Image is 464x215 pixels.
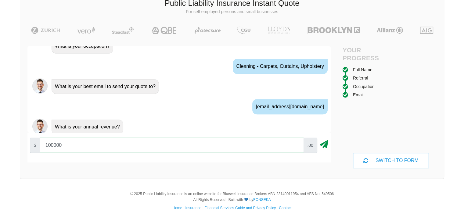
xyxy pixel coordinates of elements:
div: Referral [353,75,368,81]
img: Zurich | Public Liability Insurance [28,27,63,34]
a: Home [172,206,182,210]
input: Your annual revenue [40,138,304,153]
div: What is your annual revenue? [52,120,123,134]
div: SWITCH TO FORM [353,153,429,168]
img: Brooklyn | Public Liability Insurance [305,27,362,34]
span: .00 [303,138,317,153]
div: What is your best email to send your quote to? [52,79,159,94]
div: Occupation [353,83,375,90]
a: FONSEKA [253,198,271,202]
div: What is your occupation? [52,39,113,54]
img: Allianz | Public Liability Insurance [374,27,406,34]
a: Financial Services Guide and Privacy Policy [204,206,276,210]
h4: Your Progress [343,46,391,61]
img: CGU | Public Liability Insurance [235,27,253,34]
a: Insurance [185,206,201,210]
div: [EMAIL_ADDRESS][DOMAIN_NAME] [252,99,328,114]
img: Protecsure | Public Liability Insurance [192,27,223,34]
img: LLOYD's | Public Liability Insurance [264,27,294,34]
a: Contact [279,206,291,210]
div: Cleaning - Carpets, Curtains, Upholstery [233,59,328,74]
span: $ [30,138,40,153]
div: Full Name [353,66,372,73]
div: Email [353,91,364,98]
img: Chatbot | PLI [32,78,48,94]
img: Chatbot | PLI [32,119,48,134]
img: QBE | Public Liability Insurance [148,27,181,34]
img: Steadfast | Public Liability Insurance [110,27,136,34]
p: For self employed persons and small businesses [25,9,439,15]
img: AIG | Public Liability Insurance [418,27,436,34]
img: Vero | Public Liability Insurance [74,27,98,34]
